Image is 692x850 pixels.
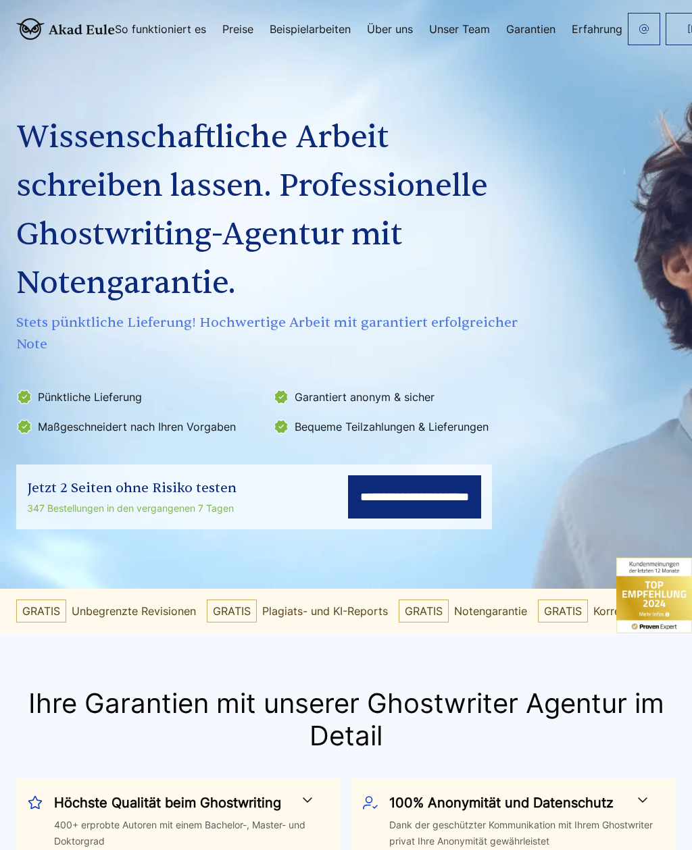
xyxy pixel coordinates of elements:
h3: 100% Anonymität und Datenschutz [389,792,645,814]
span: Stets pünktliche Lieferung! Hochwertige Arbeit mit garantiert erfolgreicher Note [16,312,524,355]
img: email [639,24,649,34]
a: Erfahrung [572,24,622,34]
li: Maßgeschneidert nach Ihren Vorgaben [16,416,265,437]
a: Unser Team [429,24,490,34]
h2: Ihre Garantien mit unserer Ghostwriter Agentur im Detail [16,687,676,752]
li: Bequeme Teilzahlungen & Lieferungen [273,416,522,437]
span: Notengarantie [454,600,527,622]
li: Garantiert anonym & sicher [273,386,522,408]
a: Garantien [506,24,555,34]
div: Dank der geschützter Kommunikation mit Ihrem Ghostwriter privat Ihre Anonymität gewährleistet [389,817,665,849]
a: So funktioniert es [115,24,206,34]
img: logo [16,18,115,40]
h1: Wissenschaftliche Arbeit schreiben lassen. Professionelle Ghostwriting-Agentur mit Notengarantie. [16,113,524,308]
a: Preise [222,24,253,34]
li: Pünktliche Lieferung [16,386,265,408]
span: GRATIS [399,600,449,622]
span: GRATIS [207,600,257,622]
div: 400+ erprobte Autoren mit einem Bachelor-, Master- und Doktorgrad [54,817,330,849]
span: GRATIS [16,600,66,622]
div: 347 Bestellungen in den vergangenen 7 Tagen [27,500,237,516]
a: Über uns [367,24,413,34]
img: 100% Anonymität und Datenschutz [362,795,378,811]
span: Unbegrenzte Revisionen [72,600,196,622]
span: Plagiats- und KI-Reports [262,600,388,622]
div: Jetzt 2 Seiten ohne Risiko testen [27,477,237,499]
a: Beispielarbeiten [270,24,351,34]
span: GRATIS [538,600,588,622]
h3: Höchste Qualität beim Ghostwriting [54,792,310,814]
img: Höchste Qualität beim Ghostwriting [27,795,43,811]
